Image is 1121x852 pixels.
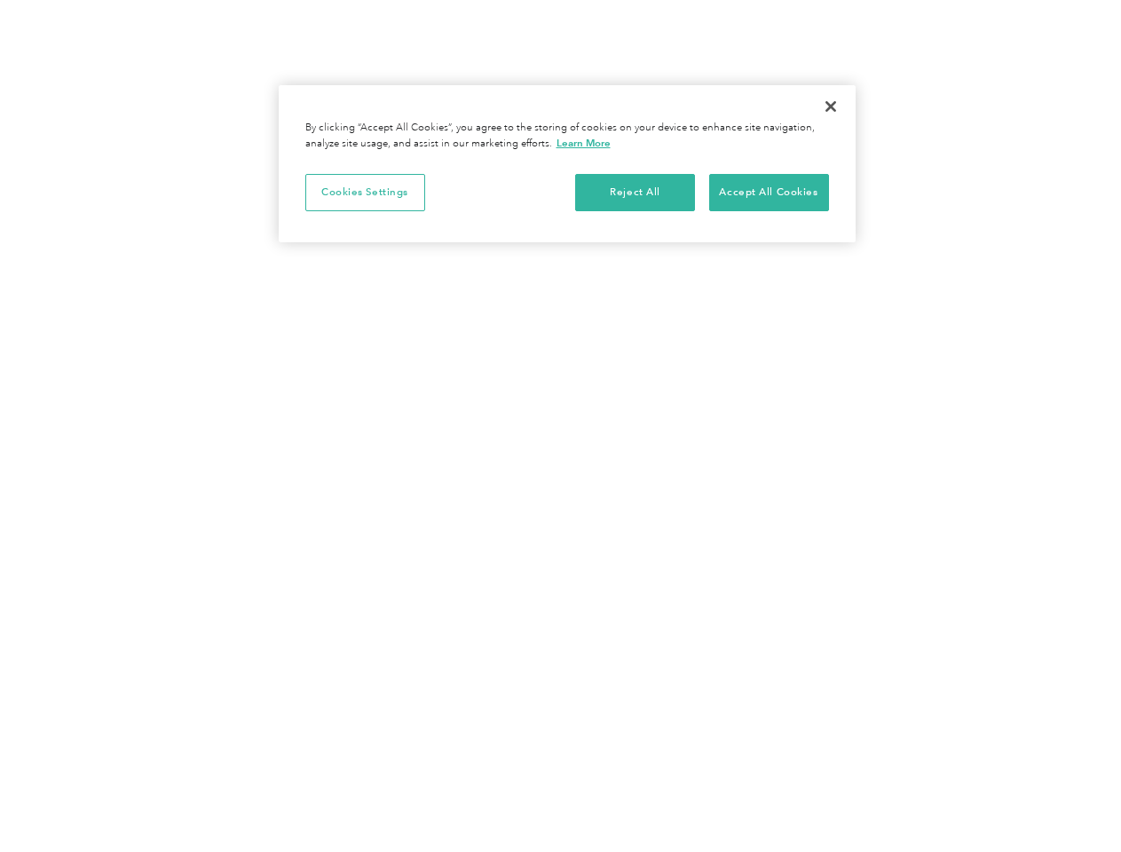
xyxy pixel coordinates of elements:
div: Privacy [279,85,856,242]
button: Close [811,87,850,126]
div: Cookie banner [279,85,856,242]
button: Cookies Settings [305,174,425,211]
button: Reject All [575,174,695,211]
button: Accept All Cookies [709,174,829,211]
a: More information about your privacy, opens in a new tab [557,137,611,149]
div: By clicking “Accept All Cookies”, you agree to the storing of cookies on your device to enhance s... [305,121,829,152]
